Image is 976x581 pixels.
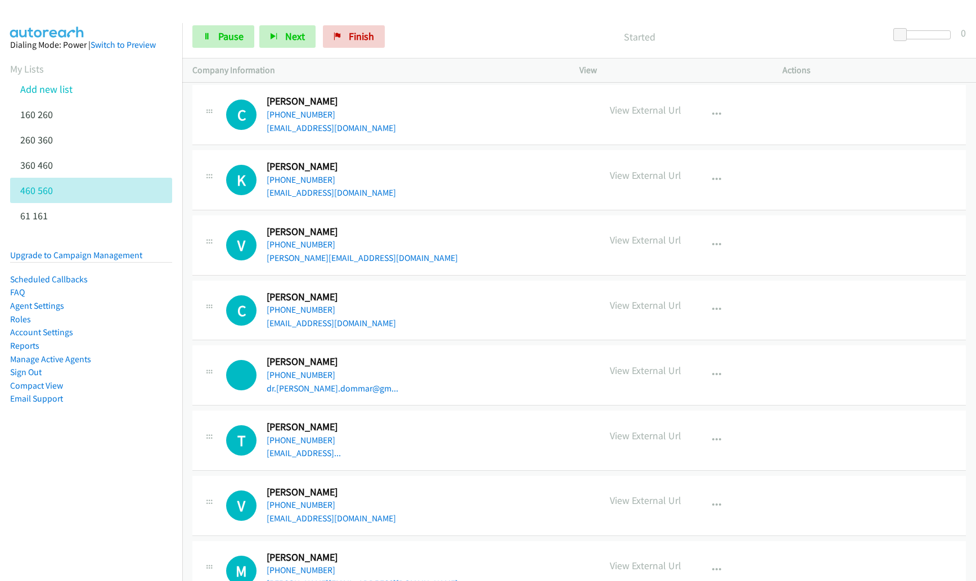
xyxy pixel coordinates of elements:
a: My Lists [10,62,44,75]
div: The call is yet to be attempted [226,360,257,390]
h2: [PERSON_NAME] [267,421,392,434]
a: [PHONE_NUMBER] [267,174,335,185]
button: Next [259,25,316,48]
iframe: Resource Center [944,246,976,335]
a: [PHONE_NUMBER] [267,565,335,575]
a: [EMAIL_ADDRESS][DOMAIN_NAME] [267,123,396,133]
a: dr.[PERSON_NAME].dommar@gm... [267,383,398,394]
h2: [PERSON_NAME] [267,160,392,173]
a: [PHONE_NUMBER] [267,435,335,445]
p: View External Url [610,363,681,378]
a: Switch to Preview [91,39,156,50]
a: Manage Active Agents [10,354,91,364]
span: Finish [349,30,374,43]
a: [EMAIL_ADDRESS][DOMAIN_NAME] [267,187,396,198]
h1: V [226,490,257,521]
h2: [PERSON_NAME] [267,355,392,368]
p: View External Url [610,298,681,313]
a: Agent Settings [10,300,64,311]
p: View External Url [610,493,681,508]
a: [EMAIL_ADDRESS][DOMAIN_NAME] [267,513,396,524]
h1: C [226,100,257,130]
a: [PHONE_NUMBER] [267,499,335,510]
div: The call is yet to be attempted [226,490,257,521]
div: The call is yet to be attempted [226,230,257,260]
h1: T [226,425,257,456]
a: 460 560 [20,184,53,197]
a: Account Settings [10,327,73,337]
a: Scheduled Callbacks [10,274,88,285]
h1: C [226,295,257,326]
h1: V [226,230,257,260]
a: Roles [10,314,31,325]
div: The call is yet to be attempted [226,425,257,456]
a: [EMAIL_ADDRESS][DOMAIN_NAME] [267,318,396,328]
p: View External Url [610,232,681,247]
a: 160 260 [20,108,53,121]
div: The call is yet to be attempted [226,295,257,326]
a: Pause [192,25,254,48]
div: 0 [961,25,966,40]
a: Reports [10,340,39,351]
a: Email Support [10,393,63,404]
a: [PHONE_NUMBER] [267,109,335,120]
h2: [PERSON_NAME] [267,291,392,304]
p: View [579,64,763,77]
h2: [PERSON_NAME] [267,95,392,108]
a: [EMAIL_ADDRESS]... [267,448,341,458]
h1: K [226,165,257,195]
h2: [PERSON_NAME] [267,551,392,564]
a: Sign Out [10,367,42,377]
a: [PHONE_NUMBER] [267,304,335,315]
p: View External Url [610,558,681,573]
p: Started [400,29,879,44]
div: Dialing Mode: Power | [10,38,172,52]
div: Delay between calls (in seconds) [899,30,951,39]
a: [PHONE_NUMBER] [267,239,335,250]
p: View External Url [610,102,681,118]
p: Actions [782,64,966,77]
h2: [PERSON_NAME] [267,226,392,238]
p: View External Url [610,428,681,443]
p: View External Url [610,168,681,183]
span: Next [285,30,305,43]
a: Compact View [10,380,63,391]
a: [PERSON_NAME][EMAIL_ADDRESS][DOMAIN_NAME] [267,253,458,263]
a: Finish [323,25,385,48]
span: Pause [218,30,244,43]
a: Add new list [20,83,73,96]
a: 61 161 [20,209,48,222]
a: Upgrade to Campaign Management [10,250,142,260]
a: 260 360 [20,133,53,146]
p: Company Information [192,64,559,77]
a: FAQ [10,287,25,298]
a: 360 460 [20,159,53,172]
h2: [PERSON_NAME] [267,486,392,499]
a: [PHONE_NUMBER] [267,370,335,380]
